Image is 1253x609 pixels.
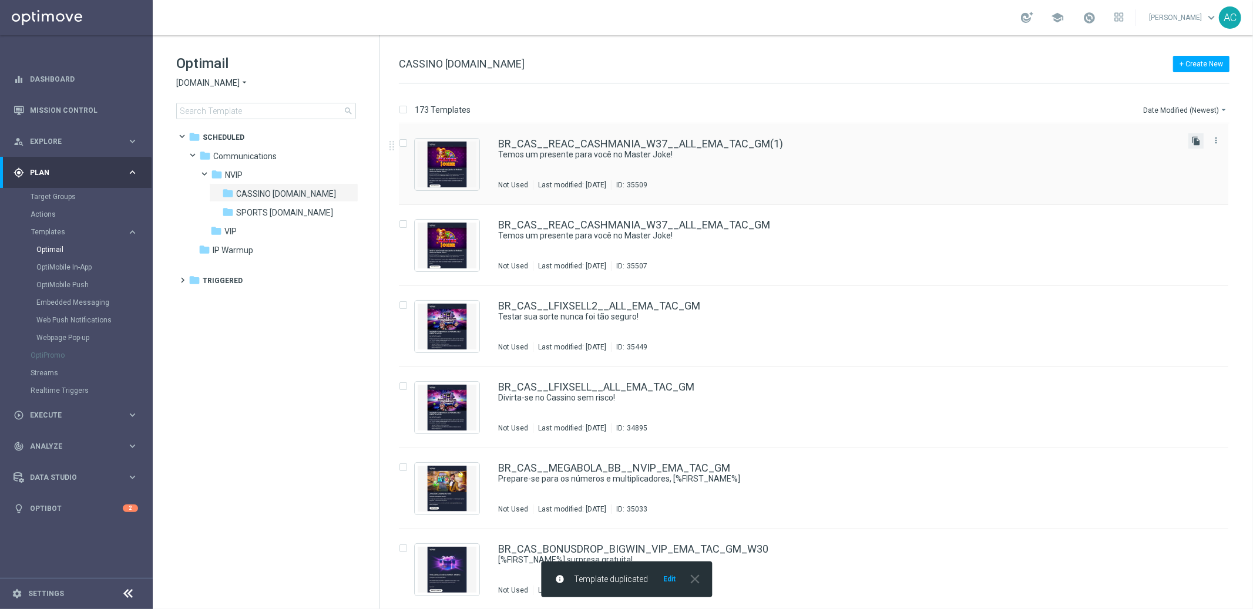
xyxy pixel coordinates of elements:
[31,206,152,223] div: Actions
[14,441,24,452] i: track_changes
[127,440,138,452] i: keyboard_arrow_right
[36,280,122,290] a: OptiMobile Push
[123,504,138,512] div: 2
[387,286,1251,367] div: Press SPACE to select this row.
[36,258,152,276] div: OptiMobile In-App
[611,180,647,190] div: ID:
[533,423,611,433] div: Last modified: [DATE]
[418,385,476,430] img: 34895.jpeg
[498,149,1179,160] div: Temos um presente para você no Master Joke!
[1219,6,1241,29] div: AC
[30,493,123,524] a: Optibot
[30,63,138,95] a: Dashboard
[31,188,152,206] div: Target Groups
[627,504,647,514] div: 35033
[236,189,336,199] span: CASSINO bet.br
[127,227,138,238] i: keyboard_arrow_right
[686,574,703,584] button: close
[399,58,525,70] span: CASSINO [DOMAIN_NAME]
[31,210,122,219] a: Actions
[498,230,1179,241] div: Temos um presente para você no Master Joke!
[498,473,1179,484] div: Prepare-se para os números e multiplicadores, [%FIRST_NAME%]
[1051,11,1064,24] span: school
[30,95,138,126] a: Mission Control
[13,442,139,451] div: track_changes Analyze keyboard_arrow_right
[611,504,647,514] div: ID:
[627,261,647,271] div: 35507
[222,187,234,199] i: folder
[498,392,1152,403] a: Divirta-se no Cassino sem risco!
[176,54,356,73] h1: Optimail
[14,74,24,85] i: equalizer
[13,504,139,513] button: lightbulb Optibot 2
[1210,133,1222,147] button: more_vert
[14,472,127,483] div: Data Studio
[627,342,647,352] div: 35449
[211,169,223,180] i: folder
[36,311,152,329] div: Web Push Notifications
[14,503,24,514] i: lightbulb
[418,466,476,512] img: 35033.jpeg
[1205,11,1218,24] span: keyboard_arrow_down
[36,245,122,254] a: Optimail
[176,103,356,119] input: Search Template
[611,342,647,352] div: ID:
[418,223,476,268] img: 35507.jpeg
[225,170,243,180] span: NVIP
[687,571,703,587] i: close
[14,410,24,420] i: play_circle_outline
[498,586,528,595] div: Not Used
[533,504,611,514] div: Last modified: [DATE]
[30,474,127,481] span: Data Studio
[498,473,1152,484] a: Prepare-se para os números e multiplicadores, [%FIRST_NAME%]
[240,78,249,89] i: arrow_drop_down
[498,230,1152,241] a: Temos um presente para você no Master Joke!
[533,261,611,271] div: Last modified: [DATE]
[31,227,139,237] button: Templates keyboard_arrow_right
[36,241,152,258] div: Optimail
[36,333,122,342] a: Webpage Pop-up
[30,412,127,419] span: Execute
[210,225,222,237] i: folder
[13,106,139,115] button: Mission Control
[13,75,139,84] button: equalizer Dashboard
[498,149,1152,160] a: Temos um presente para você no Master Joke!
[344,106,353,116] span: search
[30,443,127,450] span: Analyze
[31,228,127,235] div: Templates
[574,574,648,584] span: Template duplicated
[30,169,127,176] span: Plan
[387,205,1251,286] div: Press SPACE to select this row.
[127,167,138,178] i: keyboard_arrow_right
[189,274,200,286] i: folder
[1191,136,1201,146] i: file_copy
[498,544,768,554] a: BR_CAS_BONUSDROP_BIGWIN_VIP_EMA_TAC_GM_W30
[203,275,243,286] span: Triggered
[1148,9,1219,26] a: [PERSON_NAME]keyboard_arrow_down
[13,411,139,420] button: play_circle_outline Execute keyboard_arrow_right
[36,298,122,307] a: Embedded Messaging
[498,139,783,149] a: BR_CAS__REAC_CASHMANIA_W37__ALL_EMA_TAC_GM(1)
[662,574,677,584] button: Edit
[222,206,234,218] i: folder
[498,554,1152,566] a: [%FIRST_NAME%] surpresa gratuita!
[498,180,528,190] div: Not Used
[31,346,152,364] div: OptiPromo
[415,105,471,115] p: 173 Templates
[31,386,122,395] a: Realtime Triggers
[224,226,237,237] span: VIP
[611,423,647,433] div: ID:
[498,301,700,311] a: BR_CAS__LFIXSELL2__ALL_EMA_TAC_GM
[14,95,138,126] div: Mission Control
[498,261,528,271] div: Not Used
[13,473,139,482] button: Data Studio keyboard_arrow_right
[13,168,139,177] button: gps_fixed Plan keyboard_arrow_right
[1188,133,1204,149] button: file_copy
[13,137,139,146] button: person_search Explore keyboard_arrow_right
[1173,56,1230,72] button: + Create New
[31,223,152,346] div: Templates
